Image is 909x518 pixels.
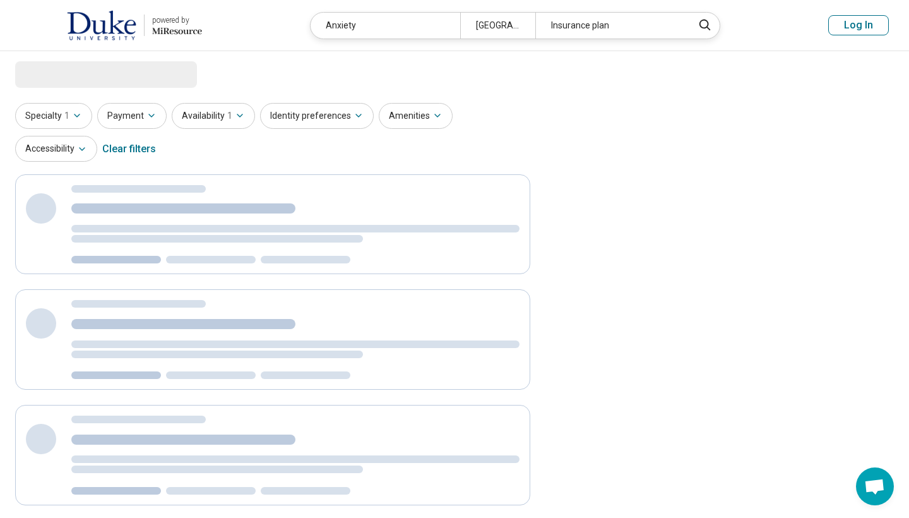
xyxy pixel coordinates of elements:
span: 1 [227,109,232,123]
button: Identity preferences [260,103,374,129]
div: Anxiety [311,13,460,39]
button: Amenities [379,103,453,129]
img: Duke University [67,10,136,40]
button: Payment [97,103,167,129]
span: 1 [64,109,69,123]
div: Insurance plan [535,13,685,39]
a: Duke Universitypowered by [20,10,202,40]
button: Availability1 [172,103,255,129]
span: Loading... [15,61,121,87]
a: Open chat [856,467,894,505]
div: powered by [152,15,202,26]
button: Accessibility [15,136,97,162]
div: [GEOGRAPHIC_DATA] [460,13,535,39]
div: Clear filters [102,134,156,164]
button: Specialty1 [15,103,92,129]
button: Log In [828,15,889,35]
